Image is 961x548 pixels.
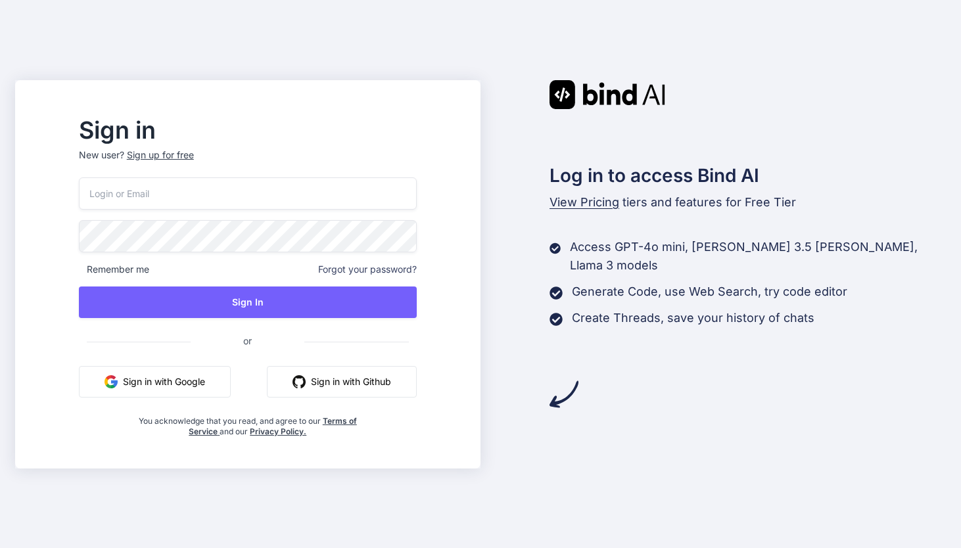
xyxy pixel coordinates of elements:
[79,177,417,210] input: Login or Email
[550,162,947,189] h2: Log in to access Bind AI
[267,366,417,398] button: Sign in with Github
[79,120,417,141] h2: Sign in
[189,416,357,436] a: Terms of Service
[550,80,665,109] img: Bind AI logo
[79,286,417,318] button: Sign In
[250,426,306,436] a: Privacy Policy.
[572,283,847,301] p: Generate Code, use Web Search, try code editor
[127,148,194,162] div: Sign up for free
[550,193,947,212] p: tiers and features for Free Tier
[293,375,306,388] img: github
[318,263,417,276] span: Forgot your password?
[550,195,619,209] span: View Pricing
[572,309,814,327] p: Create Threads, save your history of chats
[570,238,946,275] p: Access GPT-4o mini, [PERSON_NAME] 3.5 [PERSON_NAME], Llama 3 models
[79,148,417,177] p: New user?
[550,380,578,409] img: arrow
[105,375,118,388] img: google
[79,366,231,398] button: Sign in with Google
[79,263,149,276] span: Remember me
[191,325,304,357] span: or
[135,408,360,437] div: You acknowledge that you read, and agree to our and our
